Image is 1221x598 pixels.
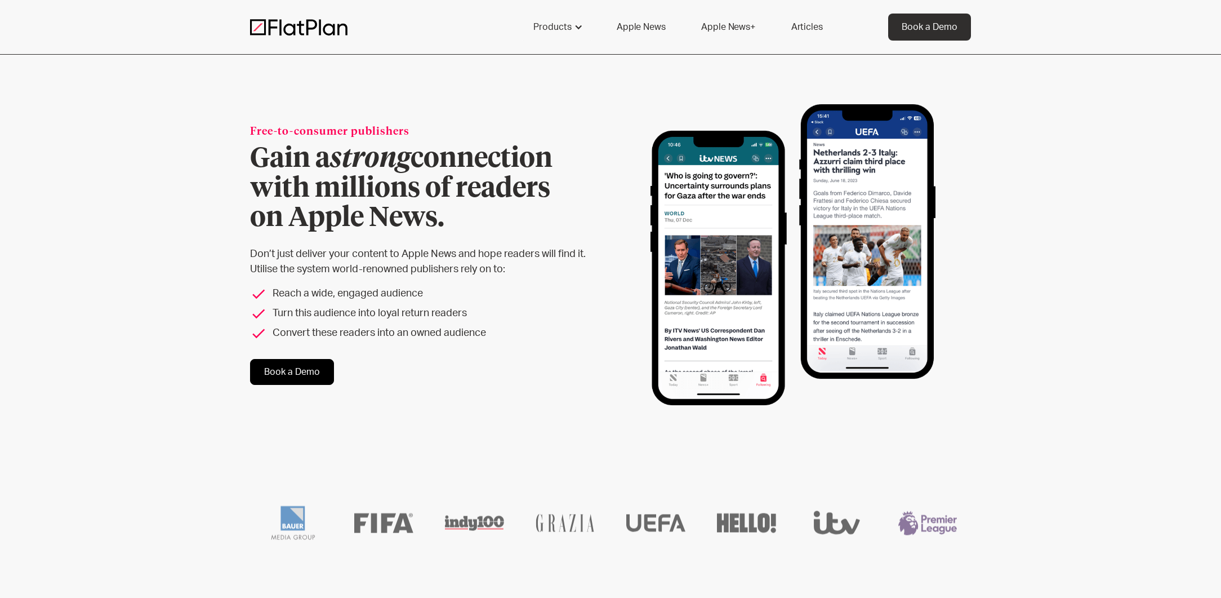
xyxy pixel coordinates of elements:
[330,145,411,172] em: strong
[250,359,334,385] a: Book a Demo
[250,286,606,302] li: Reach a wide, engaged audience
[520,14,594,41] div: Products
[688,14,768,41] a: Apple News+
[533,20,572,34] div: Products
[888,14,971,41] a: Book a Demo
[603,14,679,41] a: Apple News
[778,14,836,41] a: Articles
[250,326,606,341] li: Convert these readers into an owned audience
[250,144,606,233] h1: Gain a connection with millions of readers on Apple News.
[902,20,957,34] div: Book a Demo
[250,306,606,321] li: Turn this audience into loyal return readers
[250,125,606,140] div: Free-to-consumer publishers
[250,247,606,277] p: Don’t just deliver your content to Apple News and hope readers will find it. Utilise the system w...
